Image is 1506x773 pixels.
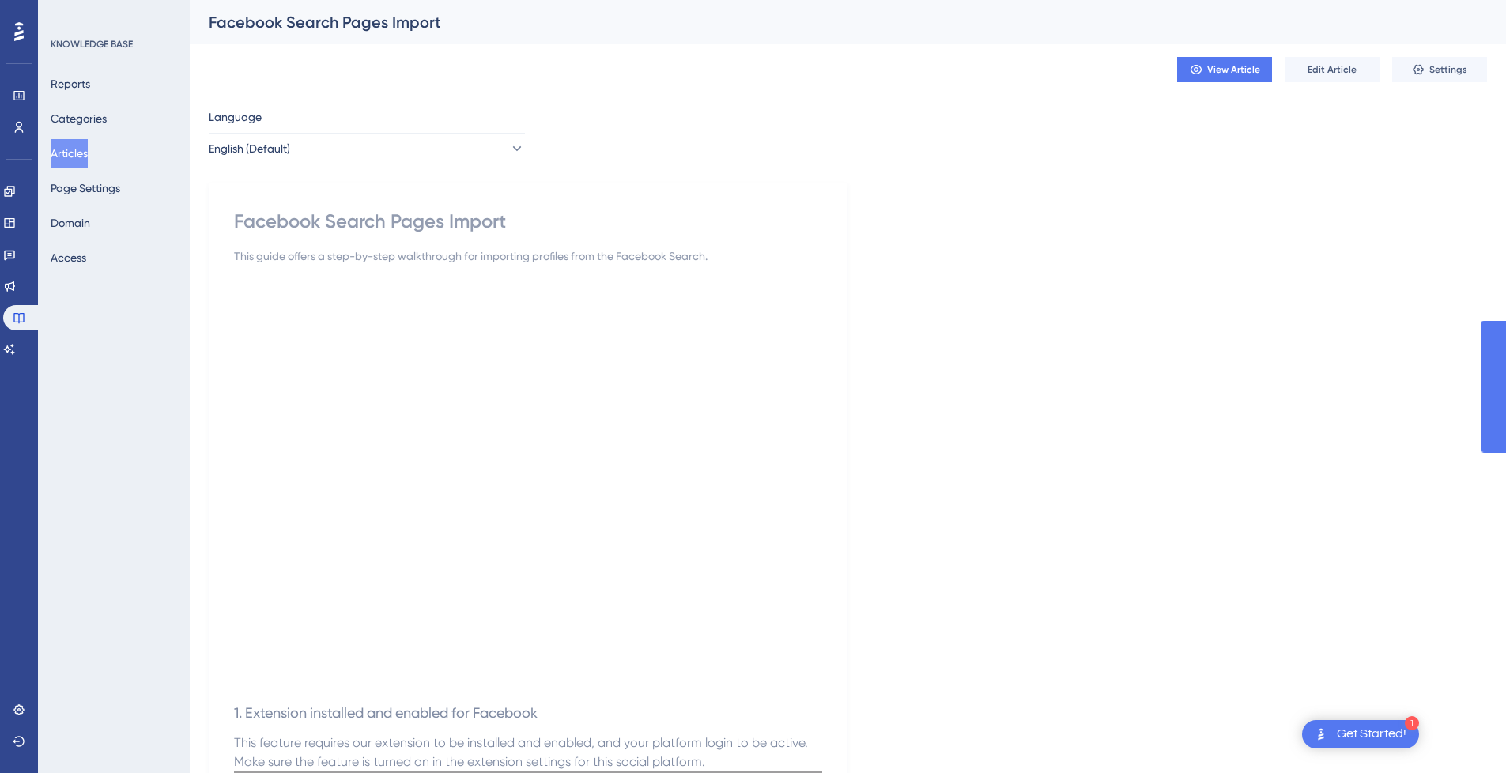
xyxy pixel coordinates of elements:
span: 1. Extension installed and enabled for Facebook [234,704,538,721]
button: Page Settings [51,174,120,202]
span: English (Default) [209,139,290,158]
button: English (Default) [209,133,525,164]
div: Facebook Search Pages Import [234,209,822,234]
span: View Article [1207,63,1260,76]
span: Edit Article [1308,63,1357,76]
div: 1 [1405,716,1419,730]
button: Reports [51,70,90,98]
img: launcher-image-alternative-text [1312,725,1330,744]
div: Facebook Search Pages Import [209,11,1447,33]
span: Settings [1429,63,1467,76]
button: Categories [51,104,107,133]
button: Articles [51,139,88,168]
button: View Article [1177,57,1272,82]
button: Edit Article [1285,57,1380,82]
button: Domain [51,209,90,237]
div: KNOWLEDGE BASE [51,38,133,51]
button: Access [51,243,86,272]
iframe: How to Import from Facebook Search Pages [234,297,822,673]
iframe: UserGuiding AI Assistant Launcher [1440,711,1487,758]
button: Settings [1392,57,1487,82]
div: Open Get Started! checklist, remaining modules: 1 [1302,720,1419,748]
span: Language [209,107,262,126]
div: This guide offers a step-by-step walkthrough for importing profiles from the Facebook Search. [234,247,822,266]
div: Get Started! [1337,726,1406,743]
span: This feature requires our extension to be installed and enabled, and your platform login to be ac... [234,735,811,769]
